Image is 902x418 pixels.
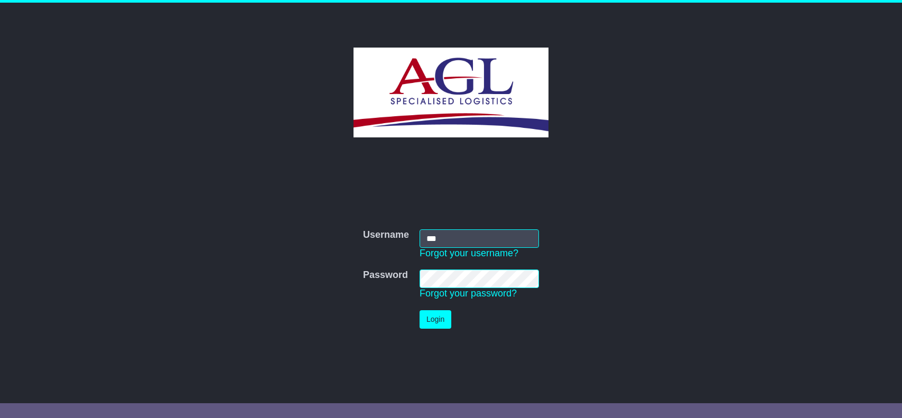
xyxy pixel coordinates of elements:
[420,288,517,299] a: Forgot your password?
[420,310,451,329] button: Login
[420,248,518,258] a: Forgot your username?
[363,270,408,281] label: Password
[363,229,409,241] label: Username
[354,48,548,137] img: AGL SPECIALISED LOGISTICS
